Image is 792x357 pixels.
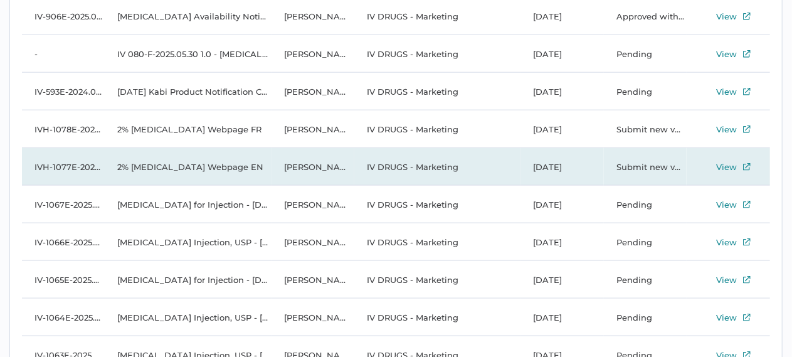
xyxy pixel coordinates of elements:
div: View [717,46,737,61]
td: Pending [604,261,687,299]
div: View [717,122,737,137]
td: [PERSON_NAME] [272,148,355,186]
td: 2% [MEDICAL_DATA] Webpage EN [105,148,272,186]
td: IV DRUGS - Marketing [354,35,520,73]
td: [PERSON_NAME] [272,35,355,73]
td: [MEDICAL_DATA] for Injection - [DATE] [105,261,272,299]
td: - [22,35,105,73]
td: [MEDICAL_DATA] Injection, USP - [DATE] [105,299,272,336]
div: View [717,84,737,99]
td: IV-1066E-2025.06.04-1.0 [22,223,105,261]
td: [DATE] [520,35,604,73]
div: View [717,9,737,24]
td: IV-1067E-2025.06.04-1.0 [22,186,105,223]
td: IVH-1078E-2025.06.09-1.0 [22,110,105,148]
td: [DATE] Kabi Product Notification Campaign report [105,73,272,110]
div: View [717,272,737,287]
td: IVH-1077E-2025.06.09-1.0 [22,148,105,186]
td: IV DRUGS - Marketing [354,186,520,223]
td: 2% [MEDICAL_DATA] Webpage FR [105,110,272,148]
td: [MEDICAL_DATA] Injection, USP - [DATE] [105,223,272,261]
td: IV-593E-2024.07.18-21.0 [22,73,105,110]
td: IV DRUGS - Marketing [354,110,520,148]
td: [PERSON_NAME] [272,223,355,261]
img: external-link-icon.7ec190a1.svg [743,13,751,20]
td: [PERSON_NAME] [272,186,355,223]
img: external-link-icon.7ec190a1.svg [743,88,751,95]
td: Submit new version [604,110,687,148]
td: IV DRUGS - Marketing [354,261,520,299]
img: external-link-icon.7ec190a1.svg [743,125,751,133]
img: external-link-icon.7ec190a1.svg [743,163,751,171]
td: [PERSON_NAME] [272,73,355,110]
td: [DATE] [520,261,604,299]
td: IV DRUGS - Marketing [354,73,520,110]
div: View [717,159,737,174]
td: IV DRUGS - Marketing [354,148,520,186]
td: Pending [604,186,687,223]
td: IV DRUGS - Marketing [354,299,520,336]
td: IV DRUGS - Marketing [354,223,520,261]
td: [DATE] [520,186,604,223]
img: external-link-icon.7ec190a1.svg [743,238,751,246]
img: external-link-icon.7ec190a1.svg [743,201,751,208]
td: Pending [604,35,687,73]
td: Pending [604,73,687,110]
td: [DATE] [520,223,604,261]
td: [DATE] [520,299,604,336]
div: View [717,235,737,250]
img: external-link-icon.7ec190a1.svg [743,50,751,58]
td: Submit new version [604,148,687,186]
td: IV-1065E-2025.06.04-1.0 [22,261,105,299]
div: View [717,197,737,212]
div: View [717,310,737,325]
td: Pending [604,299,687,336]
img: external-link-icon.7ec190a1.svg [743,276,751,284]
td: [MEDICAL_DATA] for Injection - [DATE] [105,186,272,223]
td: [DATE] [520,148,604,186]
td: [DATE] [520,73,604,110]
td: [DATE] [520,110,604,148]
td: [PERSON_NAME] [272,261,355,299]
td: [PERSON_NAME] [272,299,355,336]
td: IV-1064E-2025.06.04-1.0 [22,299,105,336]
img: external-link-icon.7ec190a1.svg [743,314,751,321]
td: [PERSON_NAME] [272,110,355,148]
td: Pending [604,223,687,261]
td: IV 080-F-2025.05.30 1.0 - [MEDICAL_DATA] FFX [105,35,272,73]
